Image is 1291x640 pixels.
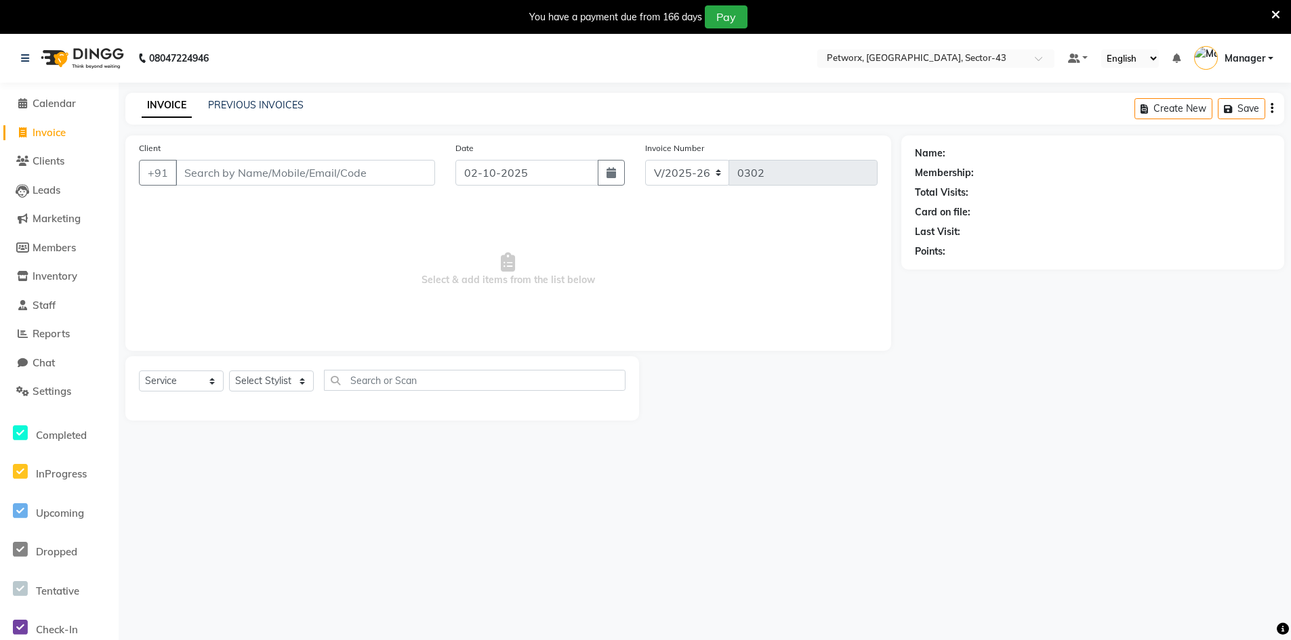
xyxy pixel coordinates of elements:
a: Settings [3,384,115,400]
label: Client [139,142,161,154]
button: +91 [139,160,177,186]
a: Calendar [3,96,115,112]
div: Total Visits: [915,186,968,200]
a: Clients [3,154,115,169]
span: Completed [36,429,87,442]
a: Leads [3,183,115,198]
div: You have a payment due from 166 days [529,10,702,24]
span: Invoice [33,126,66,139]
button: Pay [705,5,747,28]
a: Members [3,240,115,256]
span: Staff [33,299,56,312]
a: PREVIOUS INVOICES [208,99,304,111]
span: Clients [33,154,64,167]
a: Chat [3,356,115,371]
div: Points: [915,244,945,259]
b: 08047224946 [149,39,209,77]
div: Last Visit: [915,225,960,239]
span: Marketing [33,212,81,225]
span: Select & add items from the list below [139,202,878,337]
span: Check-In [36,623,78,636]
a: Marketing [3,211,115,227]
input: Search or Scan [324,370,626,391]
button: Create New [1134,98,1212,119]
span: InProgress [36,467,87,480]
span: Upcoming [36,507,84,519]
span: Reports [33,327,70,340]
span: Settings [33,385,71,398]
input: Search by Name/Mobile/Email/Code [176,160,435,186]
span: Dropped [36,545,77,558]
div: Card on file: [915,205,970,219]
span: Tentative [36,584,79,597]
a: INVOICE [142,93,192,118]
label: Invoice Number [645,142,704,154]
span: Members [33,241,76,254]
div: Membership: [915,166,974,180]
div: Name: [915,146,945,161]
span: Calendar [33,97,76,110]
label: Date [455,142,474,154]
button: Save [1218,98,1265,119]
a: Inventory [3,269,115,284]
img: logo [35,39,127,77]
span: Inventory [33,270,77,282]
a: Staff [3,298,115,314]
a: Invoice [3,125,115,141]
img: Manager [1194,46,1218,70]
span: Chat [33,356,55,369]
span: Leads [33,184,60,196]
span: Manager [1225,51,1265,66]
a: Reports [3,326,115,342]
